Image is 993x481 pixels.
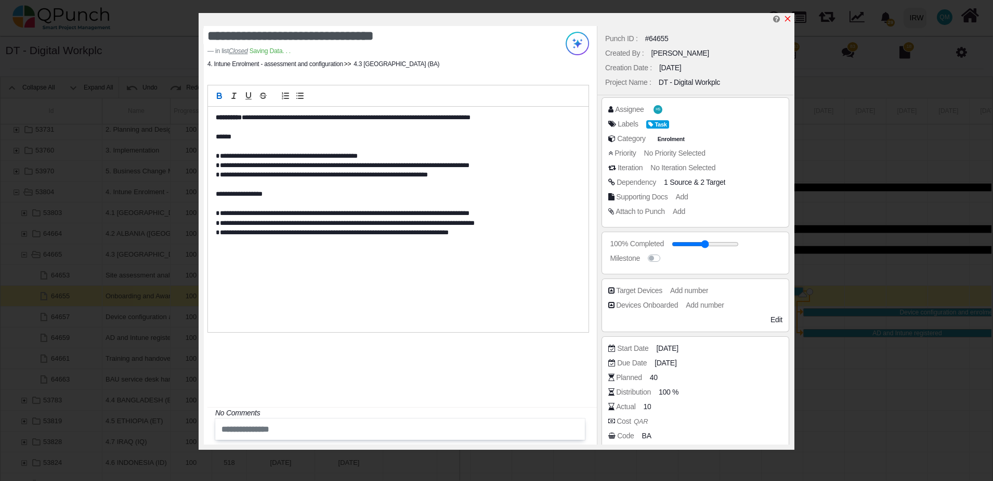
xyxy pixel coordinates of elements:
[700,178,725,186] span: <div class="badge badge-secondary"> AD and Intune registered FS</div><div class="badge badge-seco...
[631,415,650,428] i: QAR
[670,286,708,295] span: Add number
[616,192,668,202] div: Supporting Docs
[616,372,642,383] div: Planned
[617,358,647,369] div: Due Date
[615,104,644,115] div: Assignee
[656,343,678,354] span: [DATE]
[617,177,656,188] div: Dependency
[686,301,724,309] span: Add number
[610,238,664,249] div: 100% Completed
[676,193,688,201] span: Add
[616,387,651,398] div: Distribution
[618,162,643,173] div: Iteration
[618,119,638,130] div: Labels
[617,431,634,441] div: Code
[646,119,669,130] span: <div><span class="badge badge-secondary" style="background-color: #009CE0"> <i class="fa fa-tag p...
[616,285,662,296] div: Target Devices
[646,120,669,129] span: Task
[664,178,692,186] span: <div class="badge badge-secondary"> Site assessment analysis review and approval FS</div>
[770,315,782,324] span: Edit
[656,108,660,111] span: HS
[650,163,715,172] span: No Iteration Selected
[655,135,687,144] span: Enrolment
[215,409,260,417] i: No Comments
[659,77,720,88] div: DT - Digital Workplc
[644,149,705,157] span: No Priority Selected
[617,133,646,144] div: Category
[617,343,648,354] div: Start Date
[654,105,662,114] span: Haroon Saber
[610,253,640,264] div: Milestone
[616,401,635,412] div: Actual
[659,387,678,398] span: 100 %
[655,358,676,369] span: [DATE]
[664,177,725,188] span: &
[615,148,636,159] div: Priority
[605,77,651,88] div: Project Name :
[673,207,685,216] span: Add
[617,416,650,427] div: Cost
[642,431,651,441] span: BA
[643,401,651,412] span: 10
[650,372,658,383] span: 40
[616,206,665,217] div: Attach to Punch
[616,300,678,311] div: Devices Onboarded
